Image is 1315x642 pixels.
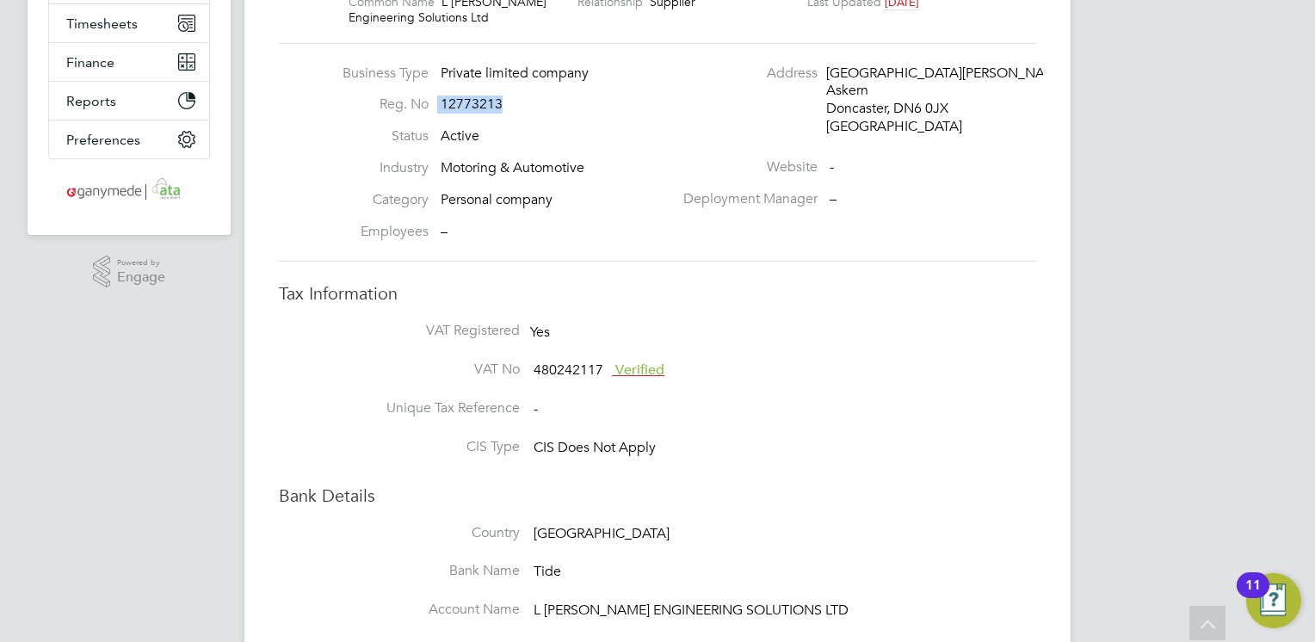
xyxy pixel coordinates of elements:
span: - [830,158,834,176]
label: Status [334,127,429,145]
span: Personal company [441,191,553,208]
span: – [830,190,837,207]
label: Bank Name [348,562,520,580]
label: Address [673,65,818,83]
div: 11 [1245,585,1261,608]
span: Reports [66,93,116,109]
span: Finance [66,54,114,71]
label: Website [673,158,818,176]
div: [GEOGRAPHIC_DATA] [826,118,990,136]
button: Finance [49,43,209,81]
button: Open Resource Center, 11 new notifications [1246,573,1301,628]
label: CIS Type [348,438,520,456]
label: Account Name [348,601,520,619]
span: Timesheets [66,15,138,32]
span: - [534,400,538,417]
span: Yes [530,324,550,341]
a: Powered byEngage [93,256,166,288]
span: Powered by [117,256,165,270]
div: [GEOGRAPHIC_DATA][PERSON_NAME] [826,65,990,83]
span: Verified [615,361,664,379]
span: Private limited company [441,65,589,82]
span: Active [441,127,479,145]
span: – [441,223,448,240]
button: Preferences [49,120,209,158]
label: VAT Registered [348,322,520,340]
span: 12773213 [441,96,503,113]
span: Motoring & Automotive [441,159,584,176]
label: VAT No [348,361,520,379]
span: Preferences [66,132,140,148]
a: Go to home page [48,176,210,204]
label: Deployment Manager [673,190,818,208]
label: Business Type [334,65,429,83]
div: Askern [826,82,990,100]
span: [GEOGRAPHIC_DATA] [534,525,670,542]
span: Tide [534,563,561,580]
span: 480242117 [534,361,603,379]
label: Reg. No [334,96,429,114]
span: L [PERSON_NAME] ENGINEERING SOLUTIONS LTD [534,602,849,619]
span: CIS Does Not Apply [534,439,656,456]
label: Industry [334,159,429,177]
h3: Bank Details [279,485,1036,507]
label: Employees [334,223,429,241]
h3: Tax Information [279,282,1036,305]
label: Unique Tax Reference [348,399,520,417]
button: Reports [49,82,209,120]
label: Country [348,524,520,542]
button: Timesheets [49,4,209,42]
label: Category [334,191,429,209]
div: Doncaster, DN6 0JX [826,100,990,118]
img: ganymedesolutions-logo-retina.png [62,176,197,204]
span: Engage [117,270,165,285]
